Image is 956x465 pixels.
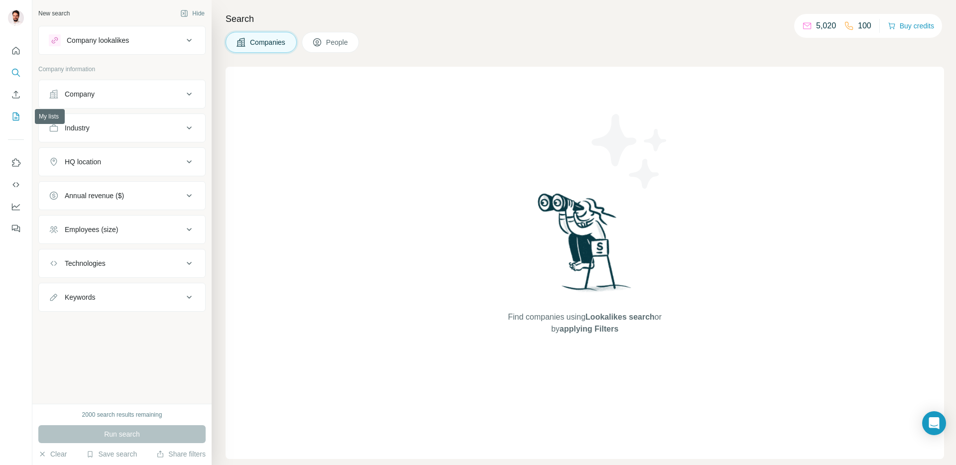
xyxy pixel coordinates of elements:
[67,35,129,45] div: Company lookalikes
[533,191,637,302] img: Surfe Illustration - Woman searching with binoculars
[38,65,206,74] p: Company information
[65,292,95,302] div: Keywords
[39,184,205,208] button: Annual revenue ($)
[65,123,90,133] div: Industry
[226,12,944,26] h4: Search
[65,157,101,167] div: HQ location
[38,9,70,18] div: New search
[326,37,349,47] span: People
[888,19,934,33] button: Buy credits
[858,20,871,32] p: 100
[65,191,124,201] div: Annual revenue ($)
[585,107,675,196] img: Surfe Illustration - Stars
[39,251,205,275] button: Technologies
[65,258,106,268] div: Technologies
[39,285,205,309] button: Keywords
[8,176,24,194] button: Use Surfe API
[39,218,205,241] button: Employees (size)
[505,311,664,335] span: Find companies using or by
[8,108,24,125] button: My lists
[39,28,205,52] button: Company lookalikes
[8,42,24,60] button: Quick start
[65,89,95,99] div: Company
[922,411,946,435] div: Open Intercom Messenger
[173,6,212,21] button: Hide
[8,154,24,172] button: Use Surfe on LinkedIn
[8,220,24,237] button: Feedback
[39,82,205,106] button: Company
[560,325,618,333] span: applying Filters
[39,116,205,140] button: Industry
[8,64,24,82] button: Search
[38,449,67,459] button: Clear
[8,86,24,104] button: Enrich CSV
[82,410,162,419] div: 2000 search results remaining
[86,449,137,459] button: Save search
[156,449,206,459] button: Share filters
[250,37,286,47] span: Companies
[8,10,24,26] img: Avatar
[586,313,655,321] span: Lookalikes search
[8,198,24,216] button: Dashboard
[39,150,205,174] button: HQ location
[816,20,836,32] p: 5,020
[65,225,118,234] div: Employees (size)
